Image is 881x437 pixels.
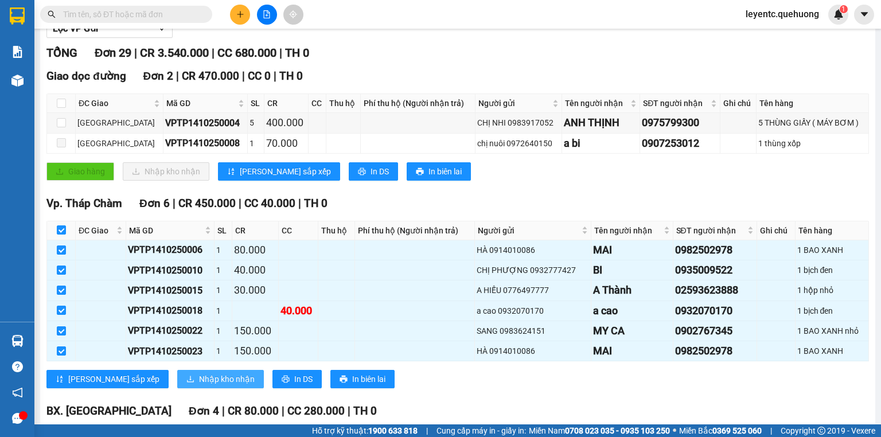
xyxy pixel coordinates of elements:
span: Vp. Tháp Chàm [46,197,122,210]
span: ĐC Giao [79,97,151,110]
button: sort-ascending[PERSON_NAME] sắp xếp [218,162,340,181]
button: caret-down [854,5,874,25]
span: | [426,424,428,437]
div: [GEOGRAPHIC_DATA] [77,137,161,150]
div: 1 [250,137,262,150]
span: Miền Bắc [679,424,762,437]
sup: 1 [840,5,848,13]
div: 02593623888 [675,282,755,298]
span: Người gửi [478,97,549,110]
div: MY CA [593,323,671,339]
img: solution-icon [11,46,24,58]
td: 0902767345 [673,321,758,341]
span: Đơn 4 [189,404,219,418]
td: 0935009522 [673,260,758,280]
div: 150.000 [234,323,276,339]
span: | [176,69,179,83]
div: VPTP1410250022 [128,323,212,338]
td: a bi [562,134,640,154]
td: VPTP1410250010 [126,260,215,280]
span: BX. [GEOGRAPHIC_DATA] [46,404,171,418]
button: downloadNhập kho nhận [177,370,264,388]
button: file-add [257,5,277,25]
th: CR [232,221,279,240]
span: | [134,46,137,60]
td: 0982502978 [673,341,758,361]
div: A Thành [593,282,671,298]
div: VPTP1410250006 [128,243,212,257]
span: Mã GD [129,224,202,237]
div: 40.000 [234,262,276,278]
td: MAI [591,240,673,260]
span: ĐC Giao [79,224,114,237]
span: printer [282,375,290,384]
span: sort-ascending [227,167,235,177]
span: CR 80.000 [228,404,279,418]
span: 1 [841,5,845,13]
span: [PERSON_NAME] sắp xếp [240,165,331,178]
td: VPTP1410250023 [126,341,215,361]
div: 5 [250,116,262,129]
td: ANH THỊNH [562,113,640,133]
span: aim [289,10,297,18]
button: sort-ascending[PERSON_NAME] sắp xếp [46,370,169,388]
td: 0932070170 [673,301,758,321]
th: Thu hộ [318,221,354,240]
span: Nhập kho nhận [199,373,255,385]
div: 1 bịch đen [797,305,867,317]
th: Phí thu hộ (Người nhận trả) [361,94,475,113]
div: MAI [593,242,671,258]
th: CC [309,94,326,113]
th: Phí thu hộ (Người nhận trả) [355,221,475,240]
span: ⚪️ [673,428,676,433]
span: Đơn 2 [143,69,174,83]
div: 150.000 [234,343,276,359]
td: 02593623888 [673,280,758,301]
span: printer [416,167,424,177]
td: VPTP1410250006 [126,240,215,260]
span: CC 680.000 [217,46,276,60]
div: 400.000 [266,115,306,131]
div: 1 hộp nhỏ [797,284,867,296]
td: 0975799300 [640,113,720,133]
span: printer [358,167,366,177]
input: Tìm tên, số ĐT hoặc mã đơn [63,8,198,21]
div: 1 [216,284,229,296]
div: a cao [593,303,671,319]
div: VPTP1410250008 [165,136,245,150]
div: 0907253012 [642,135,718,151]
span: sort-ascending [56,375,64,384]
span: Mã GD [166,97,236,110]
span: TỔNG [46,46,77,60]
span: plus [236,10,244,18]
td: VPTP1410250018 [126,301,215,321]
span: Tên người nhận [565,97,628,110]
td: BI [591,260,673,280]
td: MAI [591,341,673,361]
div: HÀ 0914010086 [477,244,589,256]
span: SĐT người nhận [643,97,708,110]
span: | [222,404,225,418]
th: Tên hàng [796,221,869,240]
div: 80.000 [234,242,276,258]
b: An Anh Limousine [14,74,63,128]
td: VPTP1410250008 [163,134,248,154]
td: VPTP1410250004 [163,113,248,133]
span: Cung cấp máy in - giấy in: [436,424,526,437]
div: VPTP1410250018 [128,303,212,318]
span: Miền Nam [529,424,670,437]
div: 5 THÙNG GIẤY ( MÁY BƠM ) [758,116,867,129]
th: Ghi chú [757,221,795,240]
span: Đơn 6 [139,197,170,210]
th: CC [279,221,319,240]
span: CR 450.000 [178,197,236,210]
span: Đơn 29 [95,46,131,60]
img: warehouse-icon [11,75,24,87]
div: 0935009522 [675,262,755,278]
div: 0975799300 [642,115,718,131]
span: search [48,10,56,18]
div: CHỊ PHƯỢNG 0932777427 [477,264,589,276]
button: downloadNhập kho nhận [123,162,209,181]
div: 40.000 [280,303,317,319]
div: a cao 0932070170 [477,305,589,317]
